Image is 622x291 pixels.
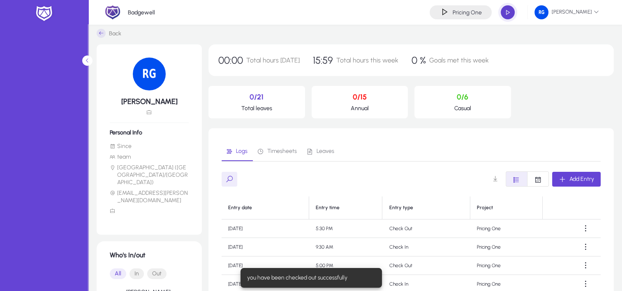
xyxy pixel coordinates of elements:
[222,141,253,161] a: Logs
[236,148,247,154] span: Logs
[477,205,493,211] div: Project
[110,97,189,106] h5: [PERSON_NAME]
[528,5,606,20] button: [PERSON_NAME]
[317,148,334,154] span: Leaves
[218,54,243,66] span: 00:00
[470,256,543,275] td: Pricing One
[222,256,309,275] td: [DATE]
[421,105,504,112] p: Casual
[240,268,379,288] div: you have been checked out successfully
[534,5,548,19] img: 133.png
[429,56,489,64] span: Goals met this week
[110,266,189,282] mat-button-toggle-group: Font Style
[309,219,382,238] td: 5:30 PM
[382,219,470,238] td: Check Out
[147,268,166,279] button: Out
[382,238,470,256] td: Check In
[318,105,402,112] p: Annual
[228,205,252,211] div: Entry date
[389,205,463,211] div: Entry type
[267,148,297,154] span: Timesheets
[253,141,302,161] a: Timesheets
[110,164,189,186] li: [GEOGRAPHIC_DATA] ([GEOGRAPHIC_DATA]/[GEOGRAPHIC_DATA])
[506,171,549,187] mat-button-toggle-group: Font Style
[215,92,298,102] p: 0/21
[309,196,382,219] th: Entry time
[110,268,126,279] button: All
[389,205,413,211] div: Entry type
[552,172,601,187] button: Add Entry
[228,205,302,211] div: Entry date
[453,9,482,16] h4: Pricing One
[110,189,189,204] li: [EMAIL_ADDRESS][PERSON_NAME][DOMAIN_NAME]
[569,176,594,182] span: Add Entry
[110,129,189,136] h6: Personal Info
[222,219,309,238] td: [DATE]
[97,29,121,38] a: Back
[222,238,309,256] td: [DATE]
[215,105,298,112] p: Total leaves
[382,256,470,275] td: Check Out
[470,238,543,256] td: Pricing One
[470,219,543,238] td: Pricing One
[110,153,189,161] li: team
[477,205,536,211] div: Project
[34,5,54,22] img: white-logo.png
[309,238,382,256] td: 9:30 AM
[110,143,189,150] li: Since
[128,9,155,16] p: Badgewell
[421,92,504,102] p: 0/6
[313,54,333,66] span: 15:59
[110,251,189,259] h1: Who's In/out
[309,256,382,275] td: 5:00 PM
[412,54,426,66] span: 0 %
[302,141,340,161] a: Leaves
[129,268,144,279] button: In
[133,58,166,90] img: 133.png
[318,92,402,102] p: 0/15
[336,56,398,64] span: Total hours this week
[534,5,599,19] span: [PERSON_NAME]
[246,56,300,64] span: Total hours [DATE]
[105,5,120,20] img: 2.png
